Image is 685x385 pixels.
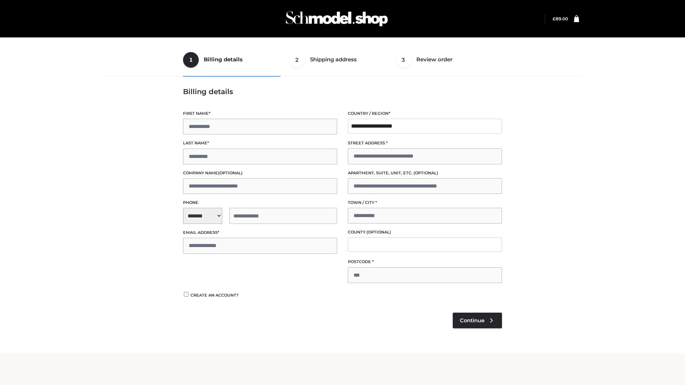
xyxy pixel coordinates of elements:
[183,140,337,147] label: Last name
[283,5,390,33] img: Schmodel Admin 964
[191,293,239,298] span: Create an account?
[413,170,438,175] span: (optional)
[553,16,555,21] span: £
[553,16,568,21] a: £89.00
[348,258,502,265] label: Postcode
[348,199,502,206] label: Town / City
[348,110,502,117] label: Country / Region
[366,230,391,235] span: (optional)
[183,87,502,96] h3: Billing details
[183,170,337,176] label: Company name
[460,317,484,324] span: Continue
[348,170,502,176] label: Apartment, suite, unit, etc.
[553,16,568,21] bdi: 89.00
[453,313,502,328] a: Continue
[183,199,337,206] label: Phone
[183,229,337,236] label: Email address
[183,110,337,117] label: First name
[218,170,243,175] span: (optional)
[348,140,502,147] label: Street address
[183,292,189,297] input: Create an account?
[348,229,502,236] label: County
